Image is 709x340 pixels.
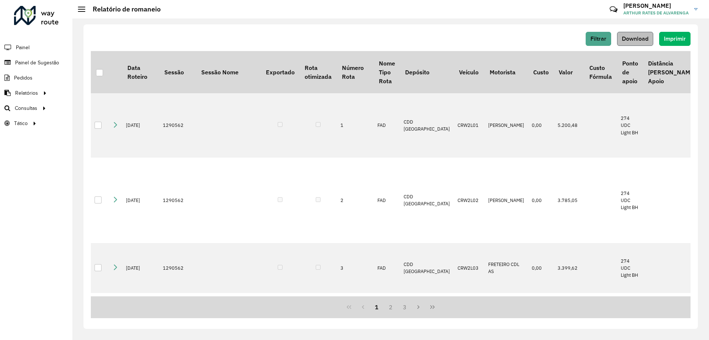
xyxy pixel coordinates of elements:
td: 3.785,05 [554,158,585,243]
td: FAD [374,243,400,293]
span: ARTHUR RATES DE ALVARENGA [623,10,689,16]
span: Download [622,36,648,42]
td: FAD [374,93,400,158]
td: CDD [GEOGRAPHIC_DATA] [400,93,454,158]
th: Custo Fórmula [585,51,617,93]
td: 4 [337,293,374,336]
th: Valor [554,51,585,93]
td: 2 [337,158,374,243]
th: Custo [528,51,554,93]
td: [PERSON_NAME] [484,93,528,158]
td: 3 [337,243,374,293]
th: Nome Tipo Rota [374,51,400,93]
td: 274 UDC Light BH [617,293,643,336]
td: 1290562 [159,158,196,243]
h2: Relatório de romaneio [85,5,161,13]
td: CRW2L01 [454,93,484,158]
td: 1290562 [159,243,196,293]
td: CDD [GEOGRAPHIC_DATA] [400,243,454,293]
button: 3 [398,300,412,314]
a: Contato Rápido [606,1,621,17]
td: 274 UDC Light BH [617,93,643,158]
span: Pedidos [14,74,32,82]
h3: [PERSON_NAME] [623,2,689,9]
th: Rota otimizada [299,51,336,93]
th: Ponto de apoio [617,51,643,93]
td: FAD [374,158,400,243]
th: Distância [PERSON_NAME] Apoio [643,51,701,93]
td: FRETEIRO CDL AS [484,293,528,336]
th: Motorista [484,51,528,93]
button: Last Page [425,300,439,314]
td: [DATE] [122,93,159,158]
td: CRW2L02 [454,158,484,243]
td: 5.200,48 [554,93,585,158]
span: Painel [16,44,30,51]
td: 0,00 [528,93,554,158]
td: CRW2L04 [454,293,484,336]
span: Filtrar [590,36,606,42]
th: Data Roteiro [122,51,159,93]
td: CDD [GEOGRAPHIC_DATA] [400,158,454,243]
td: 274 UDC Light BH [617,243,643,293]
td: CRW2L03 [454,243,484,293]
td: 0,00 [528,158,554,243]
th: Sessão [159,51,196,93]
td: FAD [374,293,400,336]
button: Filtrar [586,32,611,46]
td: [PERSON_NAME] [484,158,528,243]
td: 0,00 [528,293,554,336]
td: [DATE] [122,243,159,293]
button: 2 [384,300,398,314]
span: Consultas [15,104,37,112]
td: CDD [GEOGRAPHIC_DATA] [400,293,454,336]
button: Download [617,32,653,46]
span: Painel de Sugestão [15,59,59,67]
td: 1290562 [159,93,196,158]
th: Número Rota [337,51,374,93]
td: 1290562 [159,293,196,336]
span: Tático [14,119,28,127]
th: Sessão Nome [196,51,261,93]
td: 1 [337,93,374,158]
button: Next Page [412,300,426,314]
th: Exportado [261,51,299,93]
td: FRETEIRO CDL AS [484,243,528,293]
td: [DATE] [122,158,159,243]
td: 3.399,62 [554,243,585,293]
button: Imprimir [659,32,691,46]
span: Relatórios [15,89,38,97]
td: 3.975,30 [554,293,585,336]
button: 1 [370,300,384,314]
span: Imprimir [664,36,686,42]
td: 0,00 [528,243,554,293]
th: Depósito [400,51,454,93]
td: 274 UDC Light BH [617,158,643,243]
td: [DATE] [122,293,159,336]
th: Veículo [454,51,484,93]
